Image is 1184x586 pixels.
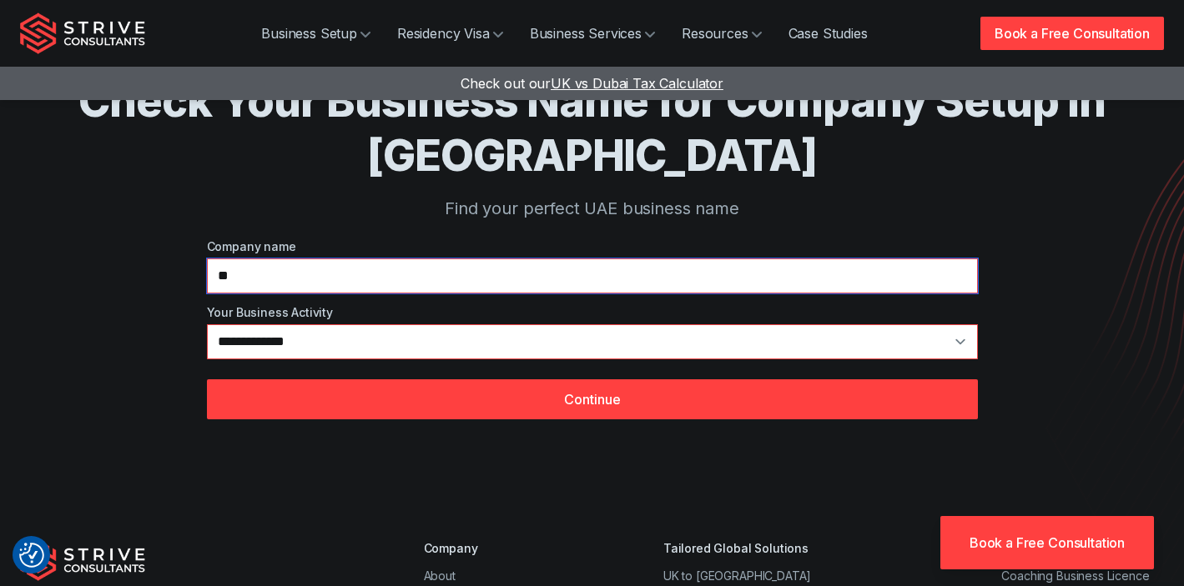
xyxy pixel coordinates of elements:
[551,75,723,92] span: UK vs Dubai Tax Calculator
[663,568,811,583] a: UK to [GEOGRAPHIC_DATA]
[78,196,1106,221] p: Find your perfect UAE business name
[940,516,1154,569] a: Book a Free Consultation
[663,539,911,557] div: Tailored Global Solutions
[424,539,573,557] div: Company
[207,379,978,419] button: Continue
[207,238,978,255] label: Company name
[19,543,44,568] button: Consent Preferences
[516,17,668,50] a: Business Services
[207,303,978,321] label: Your Business Activity
[20,539,145,581] img: Strive Consultants
[384,17,516,50] a: Residency Visa
[20,13,145,54] img: Strive Consultants
[248,17,384,50] a: Business Setup
[461,75,723,92] a: Check out ourUK vs Dubai Tax Calculator
[19,543,44,568] img: Revisit consent button
[668,17,775,50] a: Resources
[1001,568,1149,583] a: Coaching Business Licence
[980,17,1164,50] a: Book a Free Consultation
[78,74,1106,183] h1: Check Your Business Name for Company Setup in [GEOGRAPHIC_DATA]
[424,568,456,583] a: About
[775,17,881,50] a: Case Studies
